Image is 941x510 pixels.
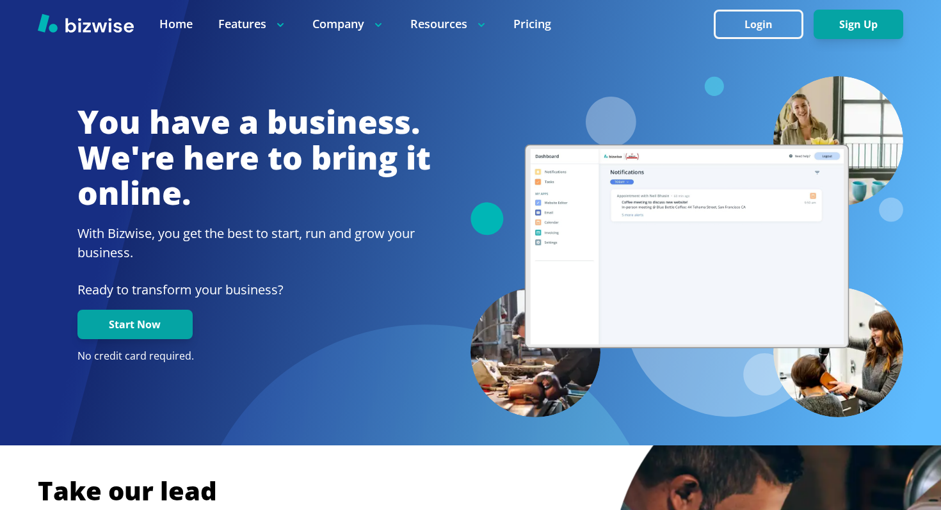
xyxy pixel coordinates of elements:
p: Company [312,16,385,32]
a: Login [714,19,814,31]
img: Bizwise Logo [38,13,134,33]
button: Login [714,10,803,39]
p: Resources [410,16,488,32]
a: Pricing [513,16,551,32]
button: Sign Up [814,10,903,39]
a: Home [159,16,193,32]
p: Features [218,16,287,32]
p: No credit card required. [77,349,431,363]
button: Start Now [77,310,193,339]
h2: With Bizwise, you get the best to start, run and grow your business. [77,224,431,262]
p: Ready to transform your business? [77,280,431,299]
h1: You have a business. We're here to bring it online. [77,104,431,211]
h2: Take our lead [38,474,903,508]
a: Sign Up [814,19,903,31]
a: Start Now [77,319,193,331]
